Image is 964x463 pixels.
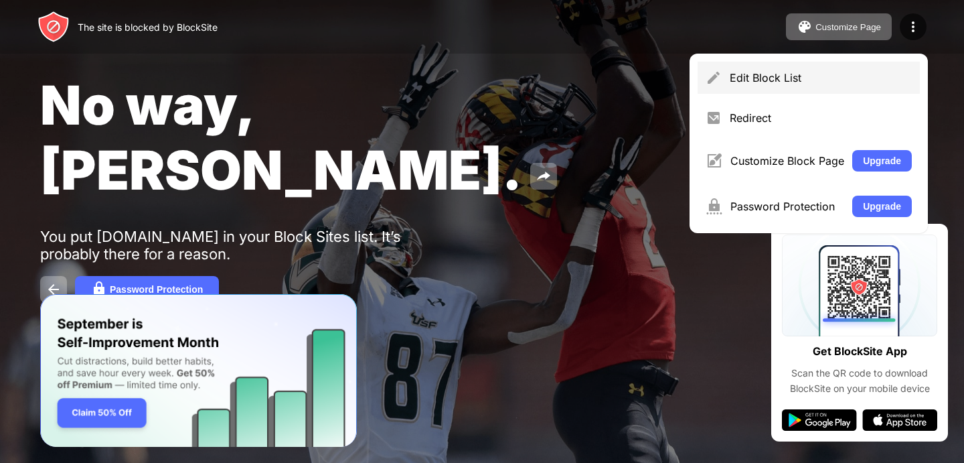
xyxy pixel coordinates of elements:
img: back.svg [46,281,62,297]
img: menu-icon.svg [905,19,921,35]
span: No way, [PERSON_NAME]. [40,72,522,202]
img: pallet.svg [797,19,813,35]
div: Customize Page [815,22,881,32]
div: You put [DOMAIN_NAME] in your Block Sites list. It’s probably there for a reason. [40,228,454,263]
button: Upgrade [852,150,912,172]
button: Customize Page [786,13,892,40]
button: Upgrade [852,196,912,217]
div: Redirect [730,111,912,125]
img: menu-pencil.svg [706,70,722,86]
div: Password Protection [730,200,844,213]
div: Edit Block List [730,71,912,84]
img: share.svg [536,168,552,184]
img: password.svg [91,281,107,297]
div: Customize Block Page [730,154,844,168]
div: The site is blocked by BlockSite [78,21,218,33]
div: Scan the QR code to download BlockSite on your mobile device [782,366,937,396]
img: app-store.svg [862,409,937,431]
img: menu-customize.svg [706,153,722,169]
button: Password Protection [75,276,219,303]
iframe: Banner [40,294,357,448]
img: menu-redirect.svg [706,110,722,126]
img: menu-password.svg [706,198,722,214]
div: Password Protection [110,284,203,295]
img: header-logo.svg [37,11,70,43]
img: google-play.svg [782,409,857,431]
